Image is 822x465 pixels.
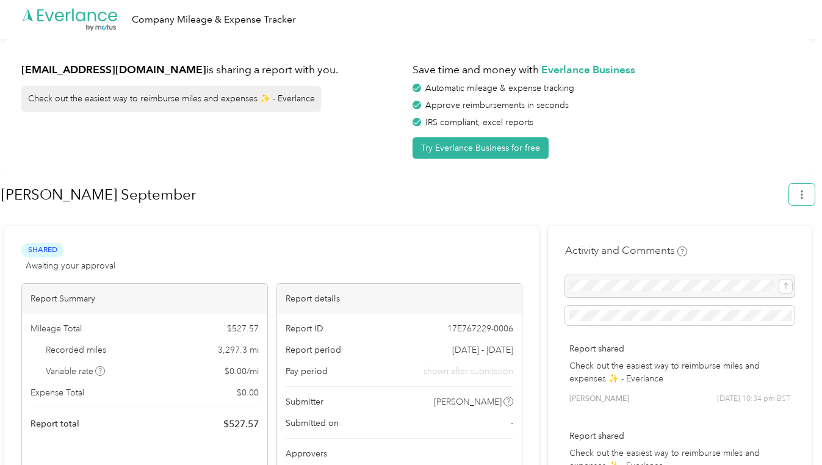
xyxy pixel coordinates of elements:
[46,344,106,356] span: Recorded miles
[26,259,115,272] span: Awaiting your approval
[424,365,513,378] span: shown after submission
[237,386,259,399] span: $ 0.00
[286,447,327,460] span: Approvers
[46,365,106,378] span: Variable rate
[218,344,259,356] span: 3,297.3 mi
[565,243,687,258] h4: Activity and Comments
[425,117,533,128] span: IRS compliant, excel reports
[447,322,513,335] span: 17E767229-0006
[286,395,323,408] span: Submitter
[413,62,795,77] h1: Save time and money with
[223,417,259,431] span: $ 527.57
[569,342,790,355] p: Report shared
[1,180,781,209] h1: Jacob September
[569,430,790,442] p: Report shared
[225,365,259,378] span: $ 0.00 / mi
[31,386,84,399] span: Expense Total
[286,344,341,356] span: Report period
[22,284,267,314] div: Report Summary
[717,394,790,405] span: [DATE] 10:34 pm BST
[227,322,259,335] span: $ 527.57
[277,284,522,314] div: Report details
[425,100,569,110] span: Approve reimbursements in seconds
[569,359,790,385] p: Check out the easiest way to reimburse miles and expenses ✨ - Everlance
[21,62,404,77] h1: is sharing a report with you.
[286,365,328,378] span: Pay period
[541,63,635,76] strong: Everlance Business
[21,63,206,76] strong: [EMAIL_ADDRESS][DOMAIN_NAME]
[21,86,321,112] div: Check out the easiest way to reimburse miles and expenses ✨ - Everlance
[452,344,513,356] span: [DATE] - [DATE]
[31,322,82,335] span: Mileage Total
[569,394,629,405] span: [PERSON_NAME]
[425,83,574,93] span: Automatic mileage & expense tracking
[434,395,502,408] span: [PERSON_NAME]
[31,417,79,430] span: Report total
[286,417,339,430] span: Submitted on
[286,322,323,335] span: Report ID
[21,243,63,257] span: Shared
[413,137,549,159] button: Try Everlance Business for free
[511,417,513,430] span: -
[132,12,296,27] div: Company Mileage & Expense Tracker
